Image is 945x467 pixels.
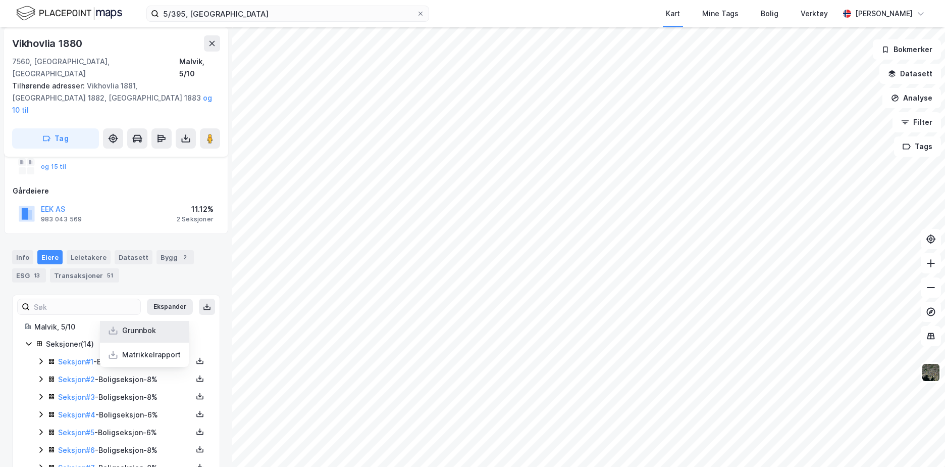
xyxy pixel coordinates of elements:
[12,81,87,90] span: Tilhørende adresser:
[177,215,214,223] div: 2 Seksjoner
[12,250,33,264] div: Info
[115,250,152,264] div: Datasett
[58,357,93,366] a: Seksjon#1
[892,112,941,132] button: Filter
[177,203,214,215] div: 11.12%
[12,35,84,52] div: Vikhovlia 1880
[58,356,192,368] div: - Boligseksjon - 8%
[894,136,941,157] button: Tags
[12,268,46,283] div: ESG
[58,391,192,403] div: - Boligseksjon - 8%
[180,252,190,262] div: 2
[58,375,95,384] a: Seksjon#2
[801,8,828,20] div: Verktøy
[156,250,194,264] div: Bygg
[58,410,95,419] a: Seksjon#4
[58,373,192,386] div: - Boligseksjon - 8%
[702,8,739,20] div: Mine Tags
[37,250,63,264] div: Eiere
[12,56,179,80] div: 7560, [GEOGRAPHIC_DATA], [GEOGRAPHIC_DATA]
[32,270,42,281] div: 13
[58,409,192,421] div: - Boligseksjon - 6%
[50,268,119,283] div: Transaksjoner
[12,80,212,116] div: Vikhovlia 1881, [GEOGRAPHIC_DATA] 1882, [GEOGRAPHIC_DATA] 1883
[58,444,192,456] div: - Boligseksjon - 8%
[873,39,941,60] button: Bokmerker
[58,427,192,439] div: - Boligseksjon - 6%
[122,324,156,337] div: Grunnbok
[16,5,122,22] img: logo.f888ab2527a4732fd821a326f86c7f29.svg
[159,6,416,21] input: Søk på adresse, matrikkel, gårdeiere, leietakere eller personer
[105,270,115,281] div: 51
[12,128,99,149] button: Tag
[761,8,778,20] div: Bolig
[855,8,913,20] div: [PERSON_NAME]
[41,215,82,223] div: 983 043 569
[67,250,111,264] div: Leietakere
[34,321,207,333] div: Malvik, 5/10
[30,299,140,314] input: Søk
[13,185,220,197] div: Gårdeiere
[122,349,181,361] div: Matrikkelrapport
[58,446,95,454] a: Seksjon#6
[58,428,94,437] a: Seksjon#5
[879,64,941,84] button: Datasett
[58,393,95,401] a: Seksjon#3
[46,338,207,350] div: Seksjoner ( 14 )
[882,88,941,108] button: Analyse
[921,363,940,382] img: 9k=
[147,299,193,315] button: Ekspander
[895,418,945,467] iframe: Chat Widget
[895,418,945,467] div: Kontrollprogram for chat
[666,8,680,20] div: Kart
[179,56,220,80] div: Malvik, 5/10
